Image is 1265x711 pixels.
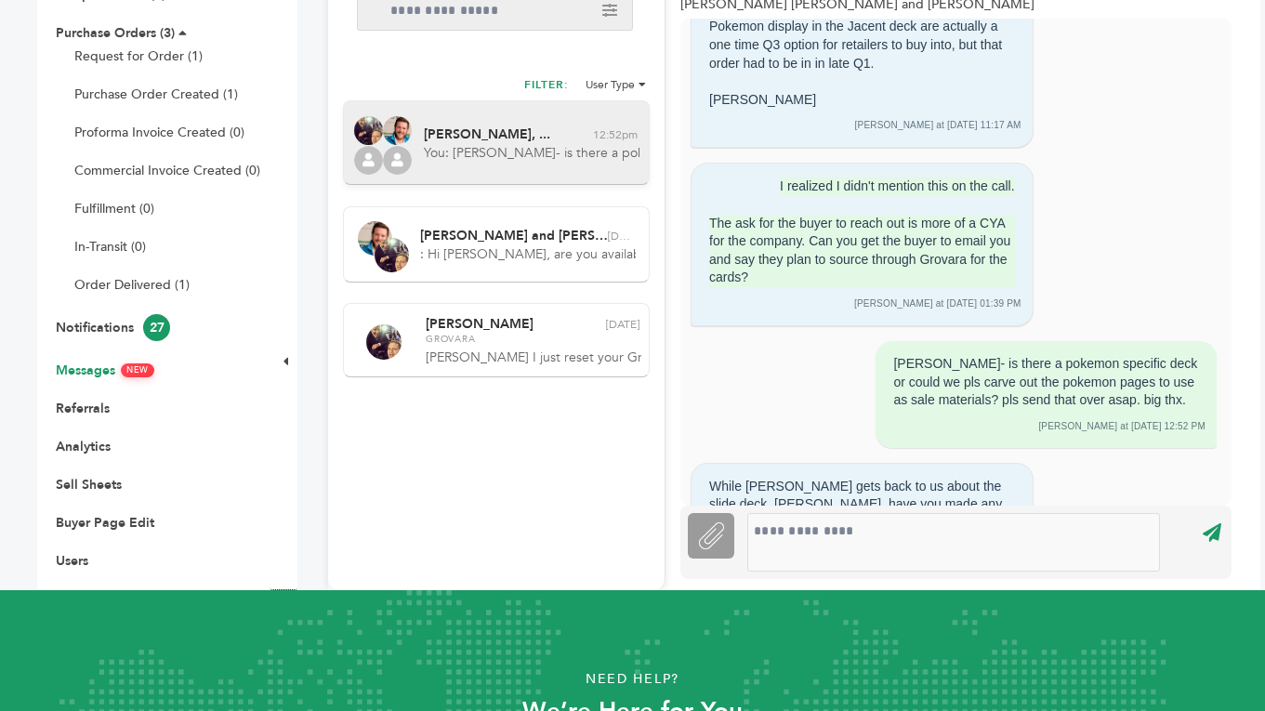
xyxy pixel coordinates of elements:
[56,438,111,455] a: Analytics
[854,297,1021,310] div: [PERSON_NAME] at [DATE] 01:39 PM
[426,318,534,331] span: [PERSON_NAME]
[420,245,636,264] span: : Hi [PERSON_NAME], are you available for a quick call [DATE]? Let me know your availability.
[424,144,639,163] span: You: [PERSON_NAME]- is there a pokemon specific deck or could we pls carve out the pokemon pages ...
[56,319,170,336] a: Notifications27
[63,665,1202,693] p: Need Help?
[143,314,170,341] span: 27
[74,124,244,141] a: Proforma Invoice Created (0)
[780,178,1014,196] span: I realized I didn't mention this on the call.
[74,162,260,179] a: Commercial Invoice Created (0)
[56,514,154,532] a: Buyer Page Edit
[426,349,641,367] span: [PERSON_NAME] I just reset your Grovara password - please login to complete your deal with [PERSO...
[74,200,154,217] a: Fulfillment (0)
[56,362,154,379] a: MessagesNEW
[426,333,639,346] span: Grovara
[74,86,238,103] a: Purchase Order Created (1)
[709,215,1015,287] span: The ask for the buyer to reach out is more of a CYA for the company. Can you get the buyer to ema...
[703,471,1021,575] div: While [PERSON_NAME] gets back to us about the slide deck. [PERSON_NAME], have you made any progre...
[424,128,550,141] span: [PERSON_NAME], ...
[420,230,608,243] span: [PERSON_NAME] and [PERSON_NAME]
[855,119,1021,132] div: [PERSON_NAME] at [DATE] 11:17 AM
[606,319,639,330] span: [DATE]
[586,77,646,92] li: User Type
[593,129,638,140] span: 12:52pm
[74,47,203,65] a: Request for Order (1)
[887,349,1206,416] div: [PERSON_NAME]- is there a pokemon specific deck or could we pls carve out the pokemon pages to us...
[887,420,1206,433] div: [PERSON_NAME] at [DATE] 12:52 PM
[56,24,175,42] a: Purchase Orders (3)
[354,146,383,175] img: profile.png
[121,363,154,377] span: NEW
[74,238,146,256] a: In-Transit (0)
[74,276,190,294] a: Order Delivered (1)
[56,476,122,494] a: Sell Sheets
[608,230,634,242] span: [DATE]
[688,513,734,559] label: Attachment File
[56,400,110,417] a: Referrals
[524,77,569,98] h2: FILTER:
[56,552,88,570] a: Users
[383,146,412,175] img: profile.png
